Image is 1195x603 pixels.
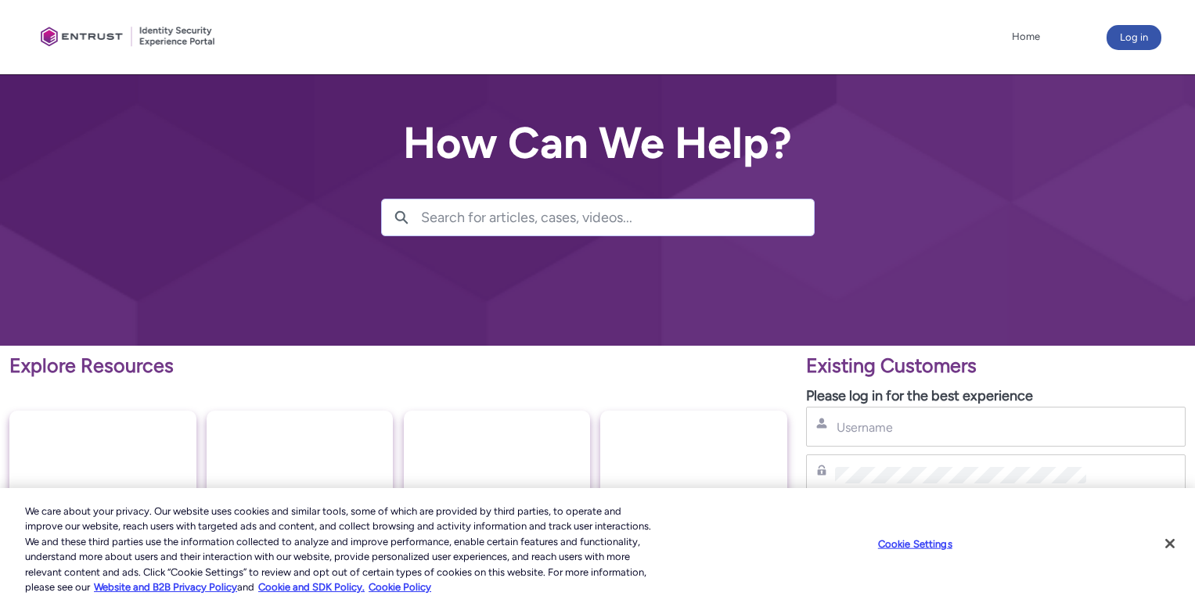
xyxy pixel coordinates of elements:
[381,119,815,167] h2: How Can We Help?
[369,581,431,593] a: Cookie Policy
[806,386,1186,407] p: Please log in for the best experience
[258,581,365,593] a: Cookie and SDK Policy.
[25,504,657,595] div: We care about your privacy. Our website uses cookies and similar tools, some of which are provide...
[421,199,814,235] input: Search for articles, cases, videos...
[1107,25,1161,50] button: Log in
[94,581,237,593] a: More information about our cookie policy., opens in a new tab
[1153,526,1187,561] button: Close
[1008,25,1044,48] a: Home
[866,529,964,560] button: Cookie Settings
[835,419,1086,436] input: Username
[9,351,787,381] p: Explore Resources
[806,351,1186,381] p: Existing Customers
[382,199,421,235] button: Search
[916,241,1195,603] iframe: Qualified Messenger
